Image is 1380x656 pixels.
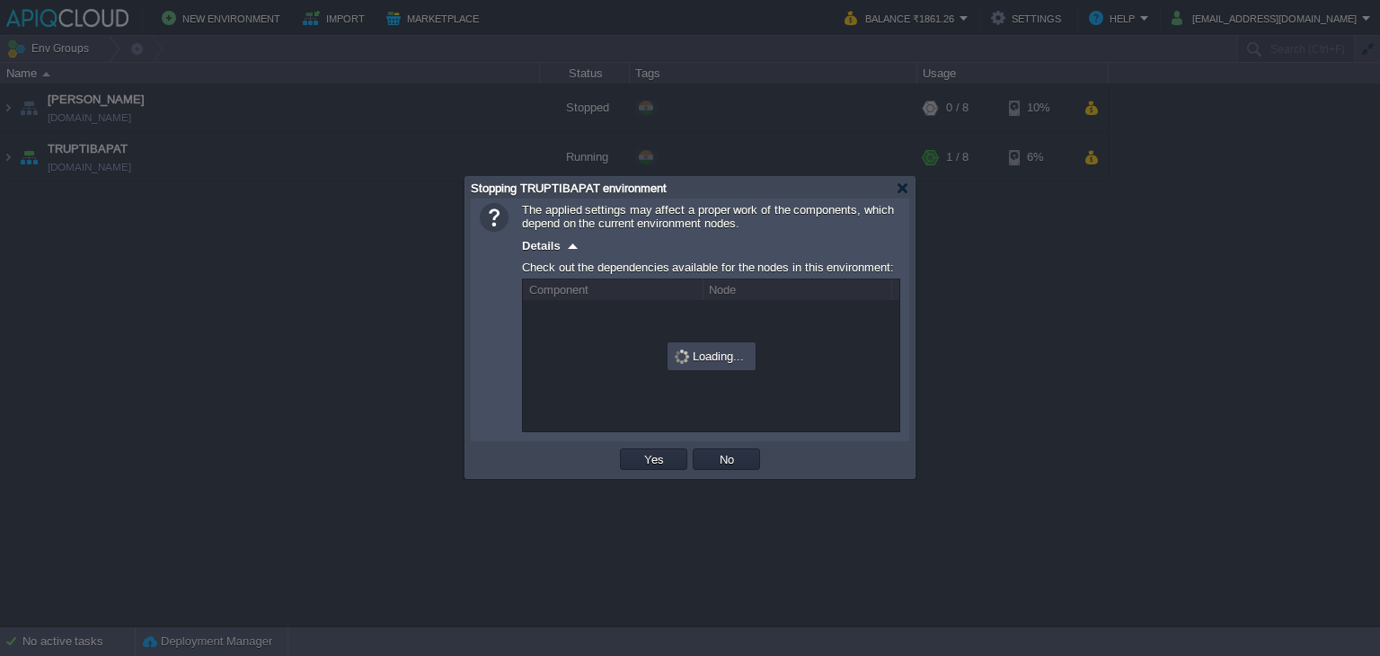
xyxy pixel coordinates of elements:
[522,239,561,253] span: Details
[714,451,739,467] button: No
[522,203,894,230] span: The applied settings may affect a proper work of the components, which depend on the current envi...
[471,182,667,195] span: Stopping TRUPTIBAPAT environment
[669,344,754,368] div: Loading...
[639,451,669,467] button: Yes
[522,256,900,279] div: Check out the dependencies available for the nodes in this environment:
